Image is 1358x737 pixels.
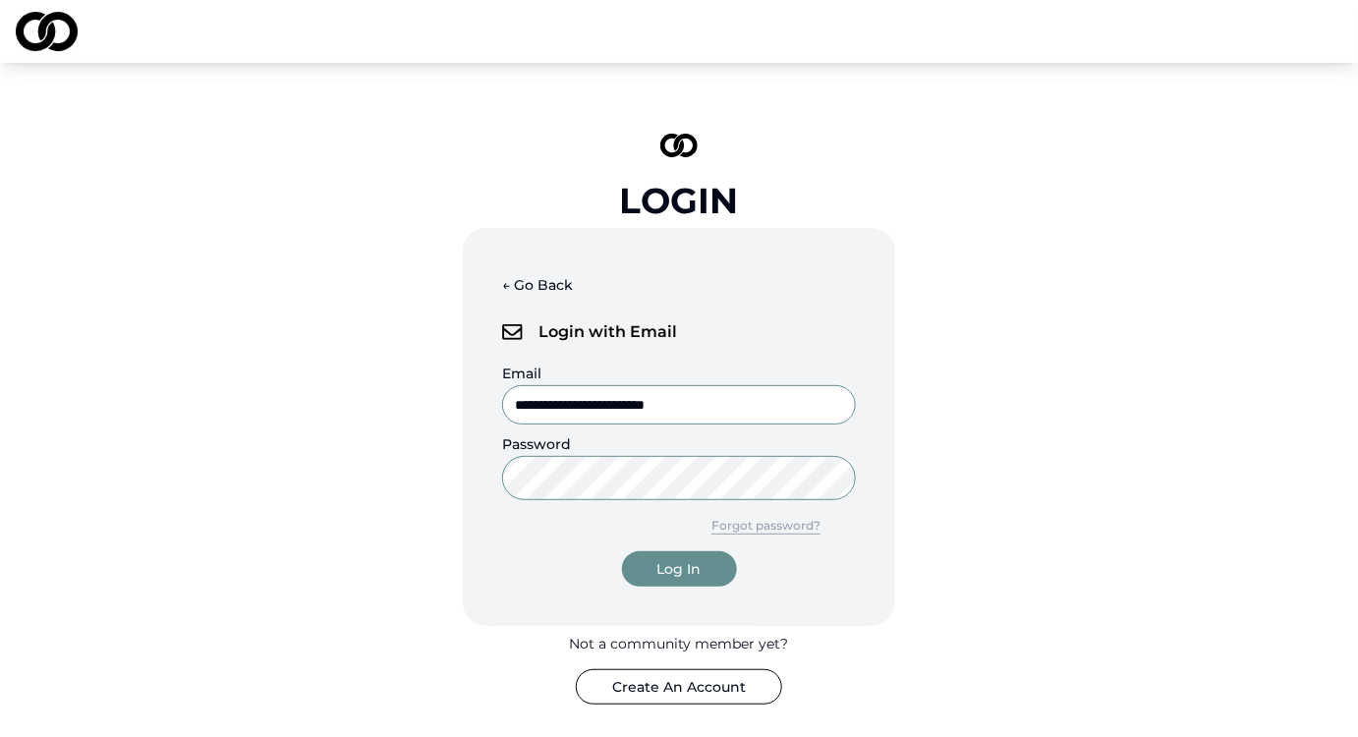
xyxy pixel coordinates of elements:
button: Log In [622,551,737,587]
label: Email [502,365,541,382]
label: Password [502,435,571,453]
div: Log In [657,559,702,579]
img: logo [502,324,523,340]
div: Not a community member yet? [570,634,789,653]
button: Forgot password? [676,508,856,543]
img: logo [660,134,698,157]
img: logo [16,12,78,51]
button: ← Go Back [502,267,573,303]
button: Create An Account [576,669,782,705]
div: Login with Email [502,311,856,354]
div: Login [620,181,739,220]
